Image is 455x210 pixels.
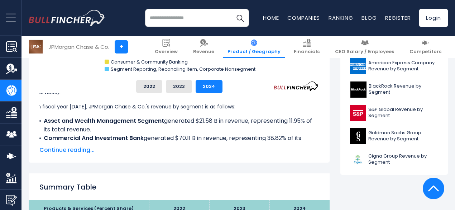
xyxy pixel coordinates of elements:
a: Go to homepage [29,10,106,26]
a: Competitors [405,36,446,58]
a: + [115,40,128,53]
li: generated $21.58 B in revenue, representing 11.95% of its total revenue. [37,117,316,134]
button: 2024 [196,80,222,93]
div: JPMorgan Chase & Co. [48,43,109,51]
text: Segment Reporting, Reconciling Item, Corporate Nonsegment [111,66,255,73]
a: Companies [287,14,320,22]
span: American Express Company Revenue by Segment [368,60,438,72]
a: Cigna Group Revenue by Segment [346,150,442,169]
button: 2022 [136,80,162,93]
span: Product / Geography [227,49,281,55]
a: S&P Global Revenue by Segment [346,103,442,123]
span: Cigna Group Revenue by Segment [368,153,438,165]
button: 2023 [166,80,192,93]
span: Financials [294,49,320,55]
span: BlackRock Revenue by Segment [369,83,438,95]
img: JPM logo [29,40,43,53]
a: CEO Salary / Employees [331,36,398,58]
img: BLK logo [350,81,367,98]
span: Competitors [409,49,441,55]
img: AXP logo [350,58,366,74]
a: Revenue [189,36,219,58]
img: CI logo [350,151,366,168]
a: BlackRock Revenue by Segment [346,80,442,99]
a: Ranking [329,14,353,22]
img: GS logo [350,128,366,144]
a: Login [419,9,448,27]
b: Asset and Wealth Management Segment [44,117,164,125]
span: CEO Salary / Employees [335,49,394,55]
a: Overview [150,36,182,58]
a: Product / Geography [223,36,285,58]
span: Overview [155,49,178,55]
a: Home [263,14,279,22]
h2: Summary Table [39,182,319,192]
span: S&P Global Revenue by Segment [368,107,438,119]
button: Search [231,9,249,27]
text: Consumer & Community Banking [111,59,188,65]
span: Revenue [193,49,214,55]
p: In fiscal year [DATE], JPMorgan Chase & Co.'s revenue by segment is as follows: [37,102,316,111]
a: Financials [289,36,324,58]
img: bullfincher logo [29,10,106,26]
a: American Express Company Revenue by Segment [346,56,442,76]
b: Commercial And Investment Bank [44,134,144,142]
li: generated $70.11 B in revenue, representing 38.82% of its total revenue. [37,134,316,151]
span: Continue reading... [39,146,319,154]
a: Goldman Sachs Group Revenue by Segment [346,126,442,146]
img: SPGI logo [350,105,366,121]
a: Blog [361,14,377,22]
a: Register [385,14,411,22]
span: Goldman Sachs Group Revenue by Segment [368,130,438,142]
